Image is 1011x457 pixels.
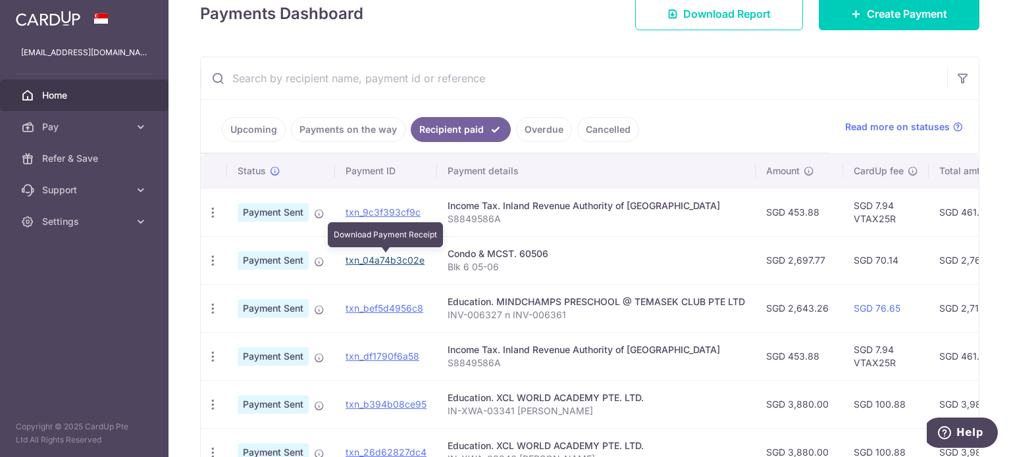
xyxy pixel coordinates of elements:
[867,6,947,22] span: Create Payment
[238,164,266,178] span: Status
[346,302,423,314] a: txn_bef5d4956c8
[766,164,800,178] span: Amount
[335,154,437,188] th: Payment ID
[42,120,129,133] span: Pay
[756,188,843,236] td: SGD 453.88
[346,206,421,218] a: txn_9c3f393cf9c
[42,152,129,165] span: Refer & Save
[845,120,963,133] a: Read more on statuses
[21,46,147,59] p: [EMAIL_ADDRESS][DOMAIN_NAME]
[939,164,983,178] span: Total amt.
[756,332,843,380] td: SGD 453.88
[16,11,80,26] img: CardUp
[683,6,771,22] span: Download Report
[448,260,745,274] p: Blk 6 05-06
[346,398,427,410] a: txn_b394b08ce95
[448,212,745,226] p: S8849586A
[854,302,900,314] a: SGD 76.65
[437,154,756,188] th: Payment details
[346,350,419,362] a: txn_df1790f6a58
[238,251,309,270] span: Payment Sent
[448,404,745,418] p: IN-XWA-03341 [PERSON_NAME]
[238,299,309,318] span: Payment Sent
[756,284,843,332] td: SGD 2,643.26
[843,188,929,236] td: SGD 7.94 VTAX25R
[238,395,309,414] span: Payment Sent
[448,439,745,452] div: Education. XCL WORLD ACADEMY PTE. LTD.
[577,117,639,142] a: Cancelled
[411,117,511,142] a: Recipient paid
[346,254,425,266] a: txn_04a74b3c02e
[448,356,745,370] p: S8849586A
[516,117,572,142] a: Overdue
[448,295,745,308] div: Education. MINDCHAMPS PRESCHOOL @ TEMASEK CLUB PTE LTD
[854,164,904,178] span: CardUp fee
[843,380,929,428] td: SGD 100.88
[201,57,947,99] input: Search by recipient name, payment id or reference
[238,347,309,366] span: Payment Sent
[238,203,309,222] span: Payment Sent
[448,199,745,212] div: Income Tax. Inland Revenue Authority of [GEOGRAPHIC_DATA]
[843,236,929,284] td: SGD 70.14
[291,117,405,142] a: Payments on the way
[42,89,129,102] span: Home
[42,183,129,197] span: Support
[756,380,843,428] td: SGD 3,880.00
[845,120,950,133] span: Read more on statuses
[42,215,129,228] span: Settings
[448,247,745,260] div: Condo & MCST. 60506
[328,222,443,247] div: Download Payment Receipt
[200,2,363,26] h4: Payments Dashboard
[448,343,745,356] div: Income Tax. Inland Revenue Authority of [GEOGRAPHIC_DATA]
[756,236,843,284] td: SGD 2,697.77
[448,308,745,322] p: INV-006327 n INV-006361
[843,332,929,380] td: SGD 7.94 VTAX25R
[927,418,998,450] iframe: Opens a widget where you can find more information
[448,391,745,404] div: Education. XCL WORLD ACADEMY PTE. LTD.
[222,117,286,142] a: Upcoming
